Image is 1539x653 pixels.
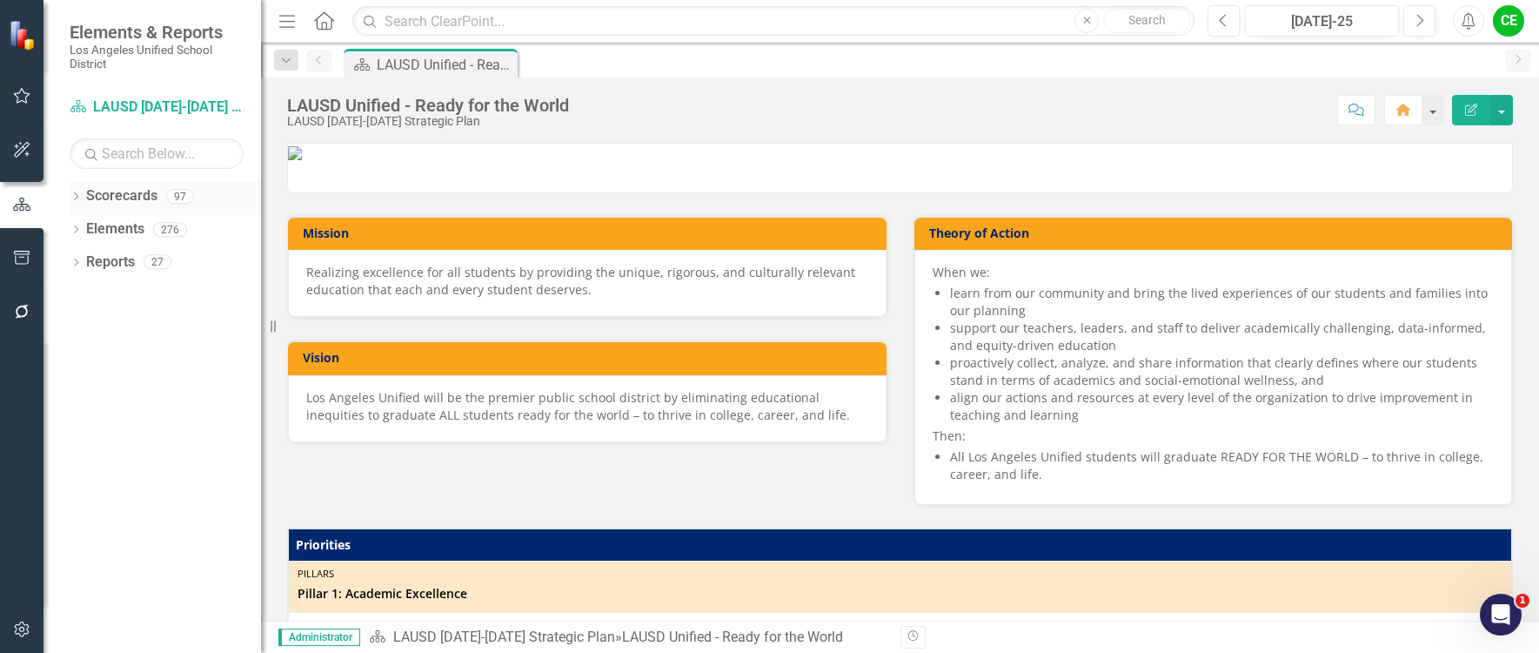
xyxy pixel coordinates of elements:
[9,20,39,50] img: ClearPoint Strategy
[352,6,1194,37] input: Search ClearPoint...
[1103,9,1190,33] button: Search
[377,54,513,76] div: LAUSD Unified - Ready for the World
[70,43,244,71] small: Los Angeles Unified School District
[289,613,1512,645] td: Double-Click to Edit Right Click for Context Menu
[298,585,1502,603] span: Pillar 1: Academic Excellence
[929,226,1504,239] h3: Theory of Action
[393,629,615,645] a: LAUSD [DATE]-[DATE] Strategic Plan
[1516,594,1529,608] span: 1
[287,115,569,128] div: LAUSD [DATE]-[DATE] Strategic Plan
[86,186,157,206] a: Scorecards
[622,629,843,645] div: LAUSD Unified - Ready for the World
[933,264,990,280] span: When we:
[288,146,302,160] img: LAUSD_combo_seal_wordmark%20v2.png
[950,320,1495,354] li: support our teachers, leaders, and staff to deliver academically challenging, data-informed, and ...
[306,389,868,424] div: Los Angeles Unified will be the premier public school district by eliminating educational inequit...
[1493,5,1524,37] button: CE
[70,98,244,118] a: LAUSD [DATE]-[DATE] Strategic Plan
[86,252,135,273] a: Reports
[933,264,1495,483] div: Then:
[1251,11,1393,32] div: [DATE]-25
[298,618,318,639] img: Not Defined
[70,138,244,169] input: Search Below...
[278,629,360,646] span: Administrator
[86,219,144,239] a: Elements
[303,351,878,364] h3: Vision
[70,22,244,43] span: Elements & Reports
[950,285,1495,320] li: learn from our community and bring the lived experiences of our students and families into our pl...
[166,189,194,204] div: 97
[950,354,1495,389] li: proactively collect, analyze, and share information that clearly defines where our students stand...
[950,389,1495,424] li: align our actions and resources at every level of the organization to drive improvement in teachi...
[1128,13,1166,27] span: Search
[950,448,1495,483] li: All Los Angeles Unified students will graduate READY FOR THE WORLD – to thrive in college, career...
[306,264,868,299] div: Realizing excellence for all students by providing the unique, rigorous, and culturally relevant ...
[1480,594,1522,636] iframe: Intercom live chat
[298,567,1502,581] div: Pillars
[1245,5,1399,37] button: [DATE]-25
[369,628,887,648] div: »
[287,96,569,115] div: LAUSD Unified - Ready for the World
[303,226,878,239] h3: Mission
[153,222,187,237] div: 276
[144,255,171,270] div: 27
[289,562,1512,613] td: Double-Click to Edit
